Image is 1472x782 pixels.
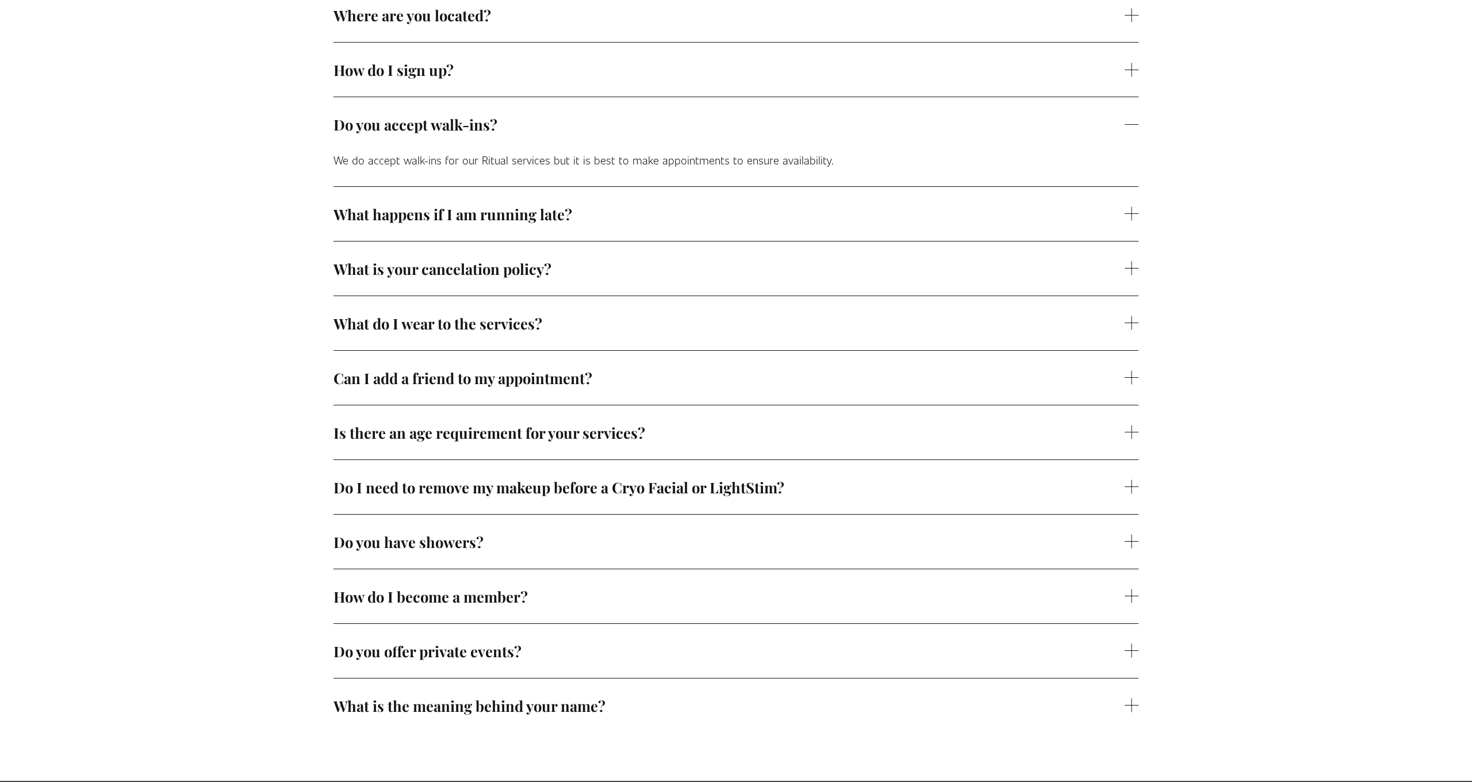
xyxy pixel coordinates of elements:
[333,43,1138,97] button: How do I sign up?
[333,586,1125,606] span: How do I become a member?
[333,114,1125,134] span: Do you accept walk-ins?
[333,696,1125,715] span: What is the meaning behind your name?
[333,259,1125,278] span: What is your cancelation policy?
[333,405,1138,459] button: Is there an age requirement for your services?
[333,368,1125,388] span: Can I add a friend to my appointment?
[333,624,1138,678] button: Do you offer private events?
[333,5,1125,25] span: Where are you located?
[333,641,1125,661] span: Do you offer private events?
[333,313,1125,333] span: What do I wear to the services?
[333,515,1138,569] button: Do you have showers?
[333,151,897,169] p: We do accept walk-ins for our Ritual services but it is best to make appointments to ensure avail...
[333,241,1138,296] button: What is your cancelation policy?
[333,351,1138,405] button: Can I add a friend to my appointment?
[333,60,1125,79] span: How do I sign up?
[333,532,1125,551] span: Do you have showers?
[333,460,1138,514] button: Do I need to remove my makeup before a Cryo Facial or LightStim?
[333,423,1125,442] span: Is there an age requirement for your services?
[333,97,1138,151] button: Do you accept walk-ins?
[333,678,1138,733] button: What is the meaning behind your name?
[333,296,1138,350] button: What do I wear to the services?
[333,204,1125,224] span: What happens if I am running late?
[333,151,1138,186] div: Do you accept walk-ins?
[333,477,1125,497] span: Do I need to remove my makeup before a Cryo Facial or LightStim?
[333,187,1138,241] button: What happens if I am running late?
[333,569,1138,623] button: How do I become a member?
